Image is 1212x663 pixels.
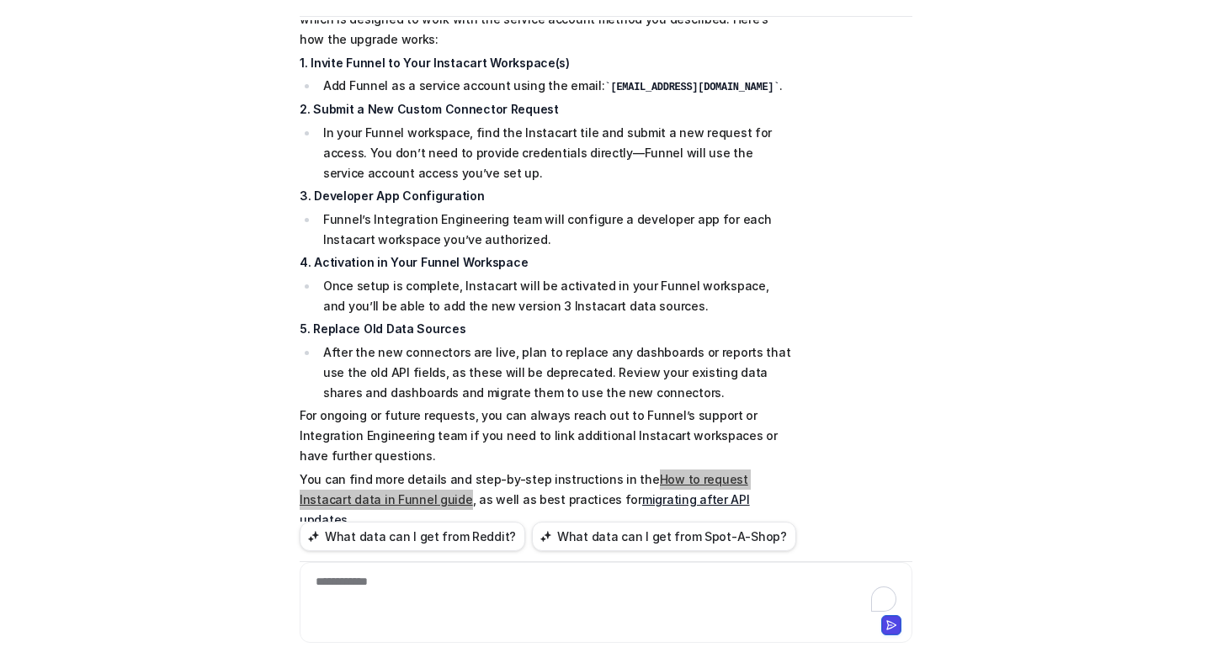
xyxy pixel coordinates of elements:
[304,573,908,612] div: To enrich screen reader interactions, please activate Accessibility in Grammarly extension settings
[318,76,792,97] li: Add Funnel as a service account using the email: .
[532,522,796,551] button: What data can I get from Spot-A-Shop?
[300,321,465,336] strong: 5. Replace Old Data Sources
[300,255,528,269] strong: 4. Activation in Your Funnel Workspace
[300,469,792,530] p: You can find more details and step-by-step instructions in the , as well as best practices for .
[300,522,525,551] button: What data can I get from Reddit?
[300,406,792,466] p: For ongoing or future requests, you can always reach out to Funnel’s support or Integration Engin...
[300,188,485,203] strong: 3. Developer App Configuration
[300,472,748,507] a: How to request Instacart data in Funnel guide
[300,56,570,70] strong: 1. Invite Funnel to Your Instacart Workspace(s)
[605,82,780,93] code: [EMAIL_ADDRESS][DOMAIN_NAME]
[300,102,559,116] strong: 2. Submit a New Custom Connector Request
[318,276,792,316] li: Once setup is complete, Instacart will be activated in your Funnel workspace, and you’ll be able ...
[318,210,792,250] li: Funnel’s Integration Engineering team will configure a developer app for each Instacart workspace...
[318,123,792,183] li: In your Funnel workspace, find the Instacart tile and submit a new request for access. You don’t ...
[318,342,792,403] li: After the new connectors are live, plan to replace any dashboards or reports that use the old API...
